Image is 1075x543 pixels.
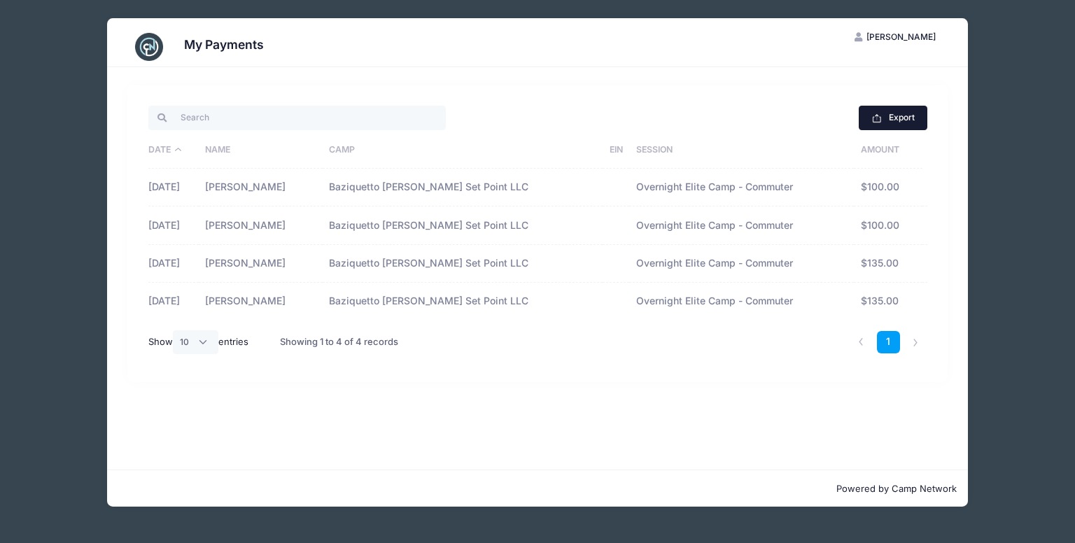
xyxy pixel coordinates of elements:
[199,132,323,169] th: Name: activate to sort column ascending
[859,106,927,129] button: Export
[148,106,446,129] input: Search
[199,206,323,244] td: [PERSON_NAME]
[148,245,199,283] td: [DATE]
[280,326,398,358] div: Showing 1 to 4 of 4 records
[148,283,199,320] td: [DATE]
[199,169,323,206] td: [PERSON_NAME]
[323,283,603,320] td: Baziquetto [PERSON_NAME] Set Point LLC
[603,132,629,169] th: EIN: activate to sort column ascending
[323,206,603,244] td: Baziquetto [PERSON_NAME] Set Point LLC
[173,330,219,354] select: Showentries
[854,132,922,169] th: Amount: activate to sort column ascending
[118,482,957,496] p: Powered by Camp Network
[629,206,854,244] td: Overnight Elite Camp - Commuter
[148,169,199,206] td: [DATE]
[866,31,936,42] span: [PERSON_NAME]
[148,206,199,244] td: [DATE]
[854,245,922,283] td: $135.00
[148,132,199,169] th: Date: activate to sort column descending
[629,132,854,169] th: Session: activate to sort column ascending
[184,37,264,52] h3: My Payments
[854,206,922,244] td: $100.00
[854,283,922,320] td: $135.00
[148,330,249,354] label: Show entries
[199,245,323,283] td: [PERSON_NAME]
[323,132,603,169] th: Camp: activate to sort column ascending
[199,283,323,320] td: [PERSON_NAME]
[877,331,900,354] a: 1
[629,245,854,283] td: Overnight Elite Camp - Commuter
[323,169,603,206] td: Baziquetto [PERSON_NAME] Set Point LLC
[854,169,922,206] td: $100.00
[629,283,854,320] td: Overnight Elite Camp - Commuter
[323,245,603,283] td: Baziquetto [PERSON_NAME] Set Point LLC
[135,33,163,61] img: CampNetwork
[843,25,948,49] button: [PERSON_NAME]
[629,169,854,206] td: Overnight Elite Camp - Commuter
